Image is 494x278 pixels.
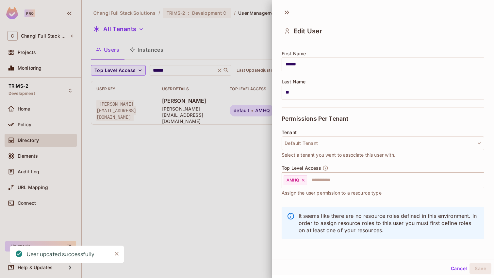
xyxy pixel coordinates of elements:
span: AMHQ [287,178,300,183]
span: First Name [282,51,306,56]
div: AMHQ [284,175,307,185]
span: Edit User [293,27,322,35]
span: Top Level Access [282,165,321,171]
button: Cancel [448,263,469,274]
div: User updated successfully [27,250,94,258]
span: Select a tenant you want to associate this user with. [282,151,395,159]
span: Tenant [282,130,297,135]
button: Open [481,179,482,181]
span: Last Name [282,79,305,84]
button: Save [469,263,491,274]
span: Assign the user permission to a resource type [282,189,382,197]
span: Permissions Per Tenant [282,115,348,122]
button: Default Tenant [282,136,484,150]
p: It seems like there are no resource roles defined in this environment. In order to assign resourc... [299,212,479,234]
button: Close [112,249,122,259]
